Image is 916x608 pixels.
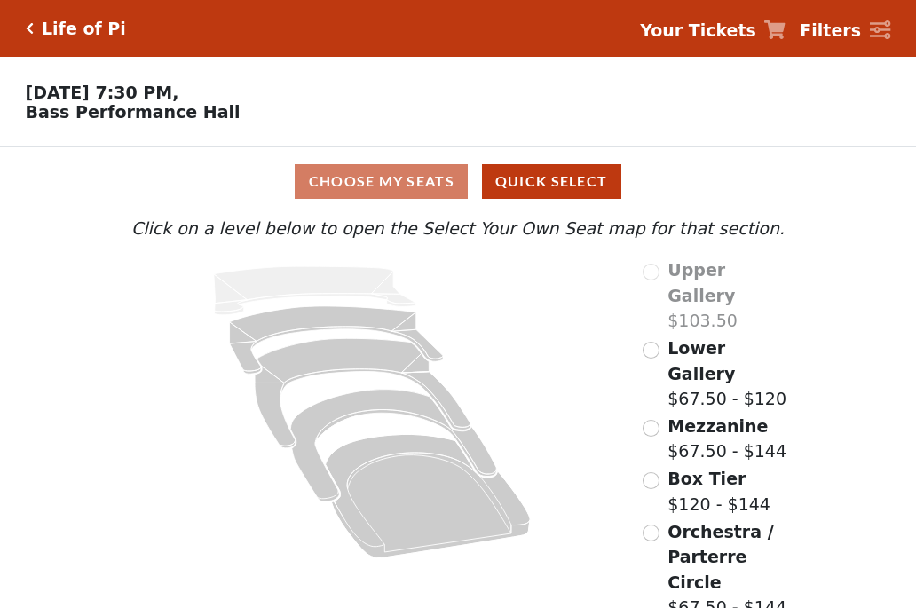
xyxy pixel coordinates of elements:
[800,20,861,40] strong: Filters
[127,216,789,241] p: Click on a level below to open the Select Your Own Seat map for that section.
[667,257,789,334] label: $103.50
[667,466,770,517] label: $120 - $144
[667,336,789,412] label: $67.50 - $120
[640,20,756,40] strong: Your Tickets
[230,306,444,374] path: Lower Gallery - Seats Available: 129
[640,18,786,43] a: Your Tickets
[667,414,786,464] label: $67.50 - $144
[482,164,621,199] button: Quick Select
[667,260,735,305] span: Upper Gallery
[800,18,890,43] a: Filters
[214,266,416,315] path: Upper Gallery - Seats Available: 0
[42,19,126,39] h5: Life of Pi
[667,522,773,592] span: Orchestra / Parterre Circle
[326,435,531,558] path: Orchestra / Parterre Circle - Seats Available: 44
[26,22,34,35] a: Click here to go back to filters
[667,469,746,488] span: Box Tier
[667,416,768,436] span: Mezzanine
[667,338,735,383] span: Lower Gallery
